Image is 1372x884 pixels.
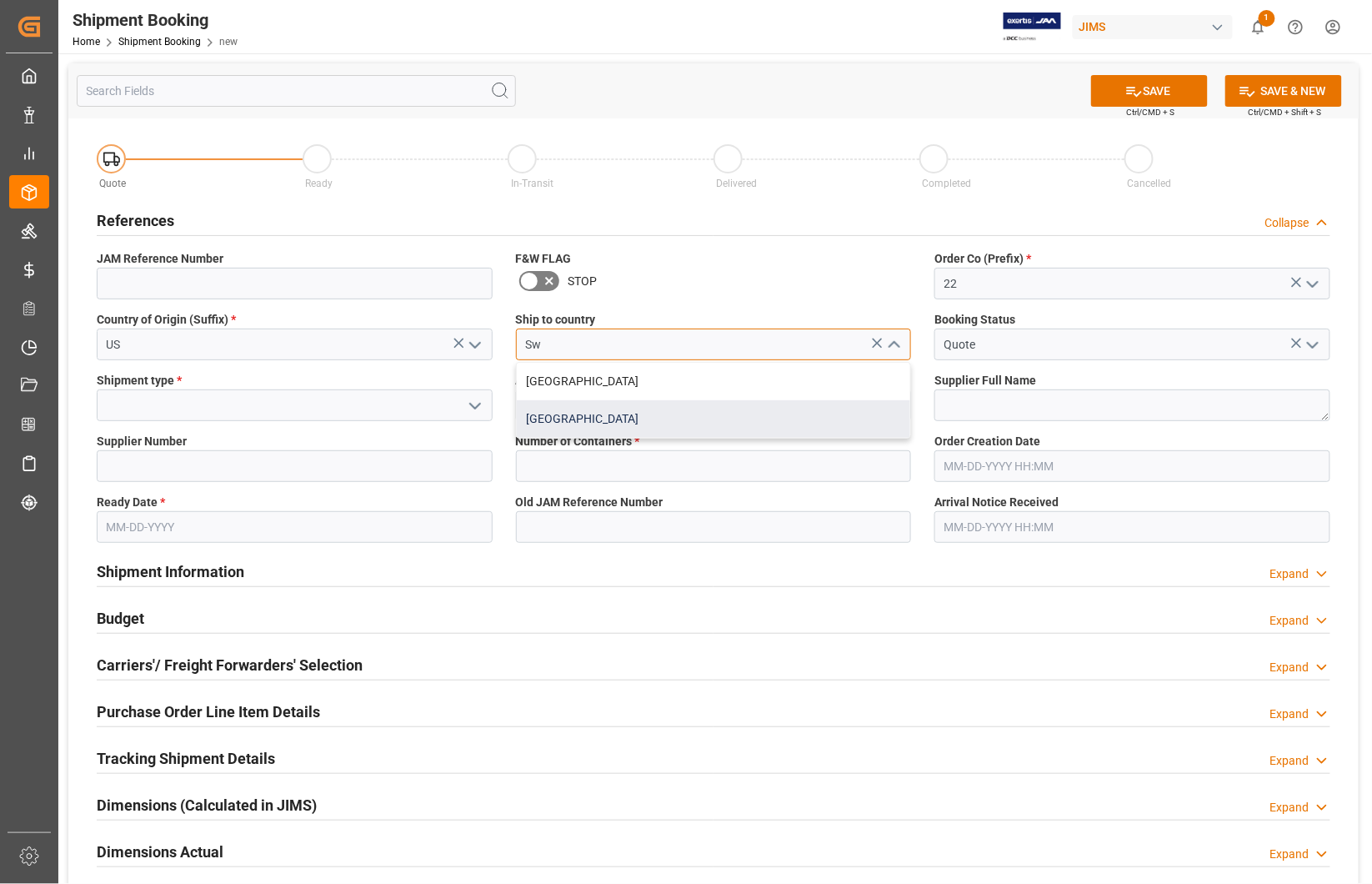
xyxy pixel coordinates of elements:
[880,332,905,358] button: close menu
[97,607,144,630] h2: Budget
[1259,10,1275,27] span: 1
[934,250,1031,268] span: Order Co (Prefix)
[97,311,236,329] span: Country of Origin (Suffix)
[73,8,238,33] div: Shipment Booking
[100,178,127,189] span: Quote
[97,372,182,389] span: Shipment type
[516,433,640,450] span: Number of Containers
[461,332,486,358] button: open menu
[97,560,244,583] h2: Shipment Information
[97,329,493,360] input: Type to search/select
[934,433,1040,450] span: Order Creation Date
[1299,332,1324,358] button: open menu
[934,372,1036,389] span: Supplier Full Name
[1299,271,1324,297] button: open menu
[1127,106,1175,118] span: Ctrl/CMD + S
[1270,659,1309,676] div: Expand
[73,36,100,48] a: Home
[1073,15,1233,39] div: JIMS
[516,311,596,329] span: Ship to country
[461,393,486,419] button: open menu
[77,75,516,107] input: Search Fields
[97,511,493,543] input: MM-DD-YYYY
[1270,706,1309,723] div: Expand
[511,178,553,189] span: In-Transit
[97,433,187,450] span: Supplier Number
[1277,8,1314,46] button: Help Center
[1128,178,1172,189] span: Cancelled
[934,494,1059,511] span: Arrival Notice Received
[97,841,223,863] h2: Dimensions Actual
[97,794,317,816] h2: Dimensions (Calculated in JIMS)
[934,311,1015,329] span: Booking Status
[118,36,201,48] a: Shipment Booking
[97,209,174,232] h2: References
[516,250,572,268] span: F&W FLAG
[97,250,223,268] span: JAM Reference Number
[934,450,1330,482] input: MM-DD-YYYY HH:MM
[1265,214,1309,232] div: Collapse
[305,178,333,189] span: Ready
[568,273,598,290] span: STOP
[1270,612,1309,630] div: Expand
[1225,75,1342,107] button: SAVE & NEW
[516,494,663,511] span: Old JAM Reference Number
[97,701,320,723] h2: Purchase Order Line Item Details
[1004,13,1061,42] img: Exertis%20JAM%20-%20Email%20Logo.jpg_1722504956.jpg
[1270,752,1309,770] div: Expand
[1073,11,1239,43] button: JIMS
[1270,565,1309,583] div: Expand
[517,400,911,438] div: [GEOGRAPHIC_DATA]
[922,178,971,189] span: Completed
[1091,75,1208,107] button: SAVE
[1239,8,1277,46] button: show 1 new notifications
[97,747,275,770] h2: Tracking Shipment Details
[1249,106,1322,118] span: Ctrl/CMD + Shift + S
[1270,799,1309,816] div: Expand
[934,511,1330,543] input: MM-DD-YYYY HH:MM
[717,178,758,189] span: Delivered
[1270,846,1309,863] div: Expand
[517,363,911,400] div: [GEOGRAPHIC_DATA]
[97,494,165,511] span: Ready Date
[97,654,363,676] h2: Carriers'/ Freight Forwarders' Selection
